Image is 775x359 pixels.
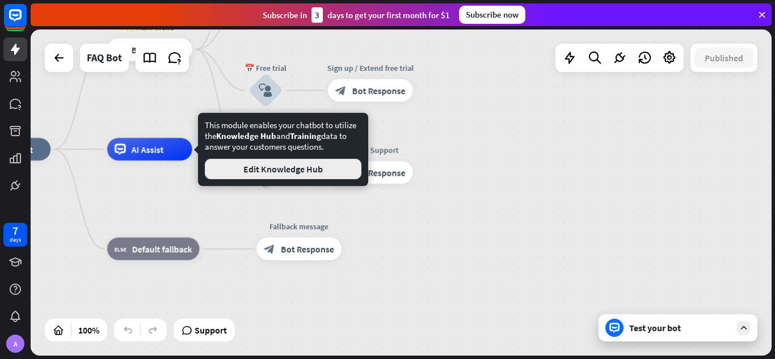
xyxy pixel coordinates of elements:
[87,44,122,72] div: FAQ Bot
[12,226,18,236] div: 7
[263,7,450,23] div: Subscribe in days to get your first month for $1
[205,120,361,179] div: This module enables your chatbot to utilize the and data to answer your customers questions.
[459,6,525,24] div: Subscribe now
[205,159,361,179] button: Edit Knowledge Hub
[115,243,127,255] i: block_fallback
[10,236,21,244] div: days
[259,84,272,98] i: block_user_input
[9,5,43,39] button: Open LiveChat chat widget
[311,7,323,23] div: 3
[264,243,275,255] i: block_bot_response
[281,243,334,255] span: Bot Response
[231,62,300,74] div: 📅 Free trial
[352,85,406,96] span: Bot Response
[6,335,24,353] div: A
[694,48,753,68] button: Published
[216,130,276,141] span: Knowledge Hub
[629,322,731,333] div: Test your bot
[352,167,406,178] span: Bot Response
[132,143,164,155] span: AI Assist
[248,221,350,232] div: Fallback message
[195,321,227,339] span: Support
[132,243,192,255] span: Default fallback
[3,223,27,247] a: 7 days
[335,85,347,96] i: block_bot_response
[319,62,422,74] div: Sign up / Extend free trial
[290,130,321,141] span: Training
[99,21,201,32] div: ✨ Main menu
[75,321,103,339] div: 100%
[319,144,422,155] div: Contact Support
